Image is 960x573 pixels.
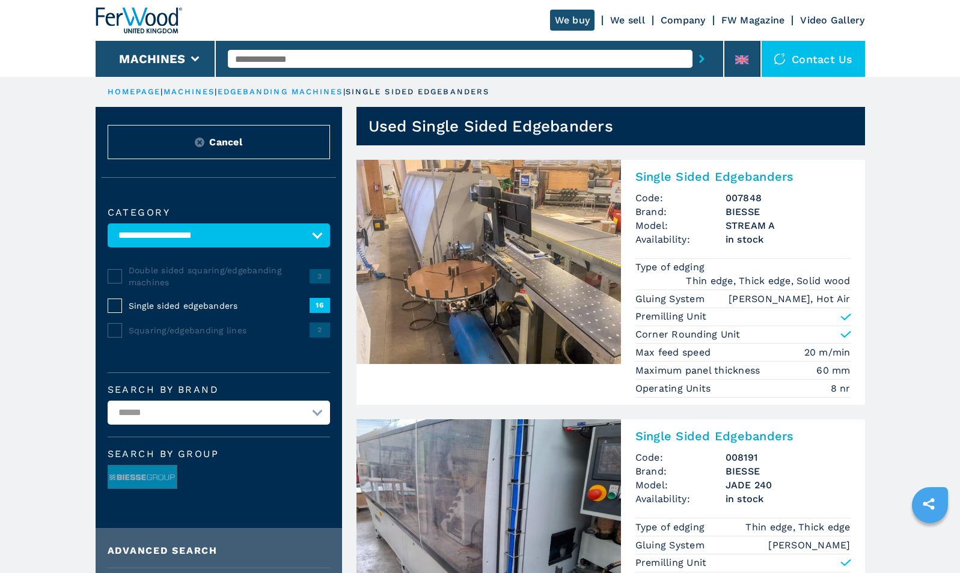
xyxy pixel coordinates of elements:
label: Category [108,208,330,217]
em: Thin edge, Thick edge, Solid wood [686,274,850,288]
div: Advanced search [108,546,330,556]
span: in stock [726,492,851,506]
p: Type of edging [635,261,708,274]
a: We sell [610,14,645,26]
span: Search by group [108,449,330,459]
span: in stock [726,232,851,246]
p: Operating Units [635,382,714,395]
label: Search by brand [108,385,330,395]
span: Code: [635,450,726,464]
em: Thin edge, Thick edge [745,520,850,534]
h3: 007848 [726,191,851,205]
span: Model: [635,478,726,492]
h3: STREAM A [726,219,851,232]
button: ResetCancel [108,125,330,159]
p: Premilling Unit [635,310,707,323]
h1: Used Single Sided Edgebanders [368,117,613,136]
p: Maximum panel thickness [635,364,763,377]
h3: 008191 [726,450,851,464]
p: Type of edging [635,521,708,534]
span: | [343,87,346,96]
span: Brand: [635,464,726,478]
button: submit-button [692,45,711,73]
em: [PERSON_NAME] [768,538,850,552]
span: Code: [635,191,726,205]
a: sharethis [914,489,944,519]
img: Single Sided Edgebanders BIESSE STREAM A [356,160,621,364]
div: Contact us [762,41,865,77]
p: Max feed speed [635,346,714,359]
span: Squaring/edgebanding lines [129,324,310,336]
span: 2 [310,323,330,337]
span: | [215,87,217,96]
h2: Single Sided Edgebanders [635,169,851,184]
span: 3 [310,269,330,283]
em: 8 nr [831,381,851,395]
span: Model: [635,219,726,232]
p: Premilling Unit [635,556,707,569]
button: Machines [119,52,185,66]
p: Gluing System [635,539,708,552]
a: FW Magazine [721,14,785,26]
img: Contact us [774,53,786,65]
span: 16 [310,298,330,312]
em: [PERSON_NAME], Hot Air [729,292,851,306]
iframe: Chat [909,519,951,564]
img: image [108,465,177,490]
em: 20 m/min [804,345,851,359]
p: Corner Rounding Unit [635,328,741,341]
a: Video Gallery [800,14,864,26]
a: We buy [550,10,595,31]
a: Single Sided Edgebanders BIESSE STREAM ASingle Sided EdgebandersCode:007848Brand:BIESSEModel:STRE... [356,160,865,405]
h3: JADE 240 [726,478,851,492]
h3: BIESSE [726,205,851,219]
span: Availability: [635,232,726,246]
h2: Single Sided Edgebanders [635,429,851,443]
span: | [161,87,163,96]
span: Availability: [635,492,726,506]
a: machines [164,87,215,96]
a: HOMEPAGE [108,87,161,96]
img: Ferwood [96,7,182,34]
span: Double sided squaring/edgebanding machines [129,264,310,288]
span: Single sided edgebanders [129,300,310,312]
span: Cancel [209,135,242,149]
em: 60 mm [816,363,850,377]
h3: BIESSE [726,464,851,478]
a: edgebanding machines [218,87,343,96]
a: Company [661,14,706,26]
p: single sided edgebanders [346,86,489,97]
img: Reset [195,138,204,147]
span: Brand: [635,205,726,219]
p: Gluing System [635,293,708,306]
